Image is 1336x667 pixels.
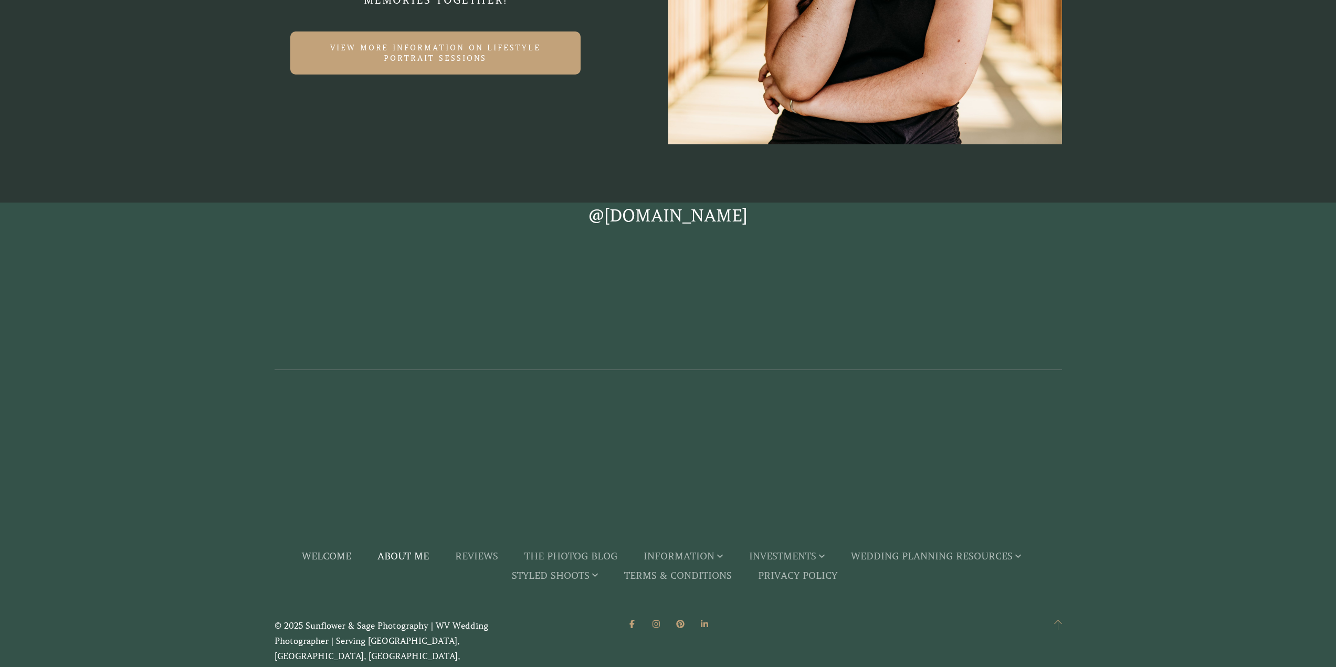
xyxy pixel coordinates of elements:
a: View more information on lifestyle portrait sessions [290,31,581,75]
h2: @[DOMAIN_NAME] [588,203,748,229]
a: Information [644,547,723,567]
a: Wedding Planning Resources [851,547,1021,567]
a: Terms & Conditions [624,566,732,586]
span: View more information on lifestyle portrait sessions [330,43,541,63]
a: @[DOMAIN_NAME] [432,203,904,234]
a: Investments [749,547,825,567]
a: Reviews [455,547,498,567]
a: The Photog Blog [524,547,617,567]
a: About Me [377,547,429,567]
a: Privacy Policy [758,566,837,586]
a: Welcome [302,547,351,567]
a: Styled Shoots [512,566,598,586]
